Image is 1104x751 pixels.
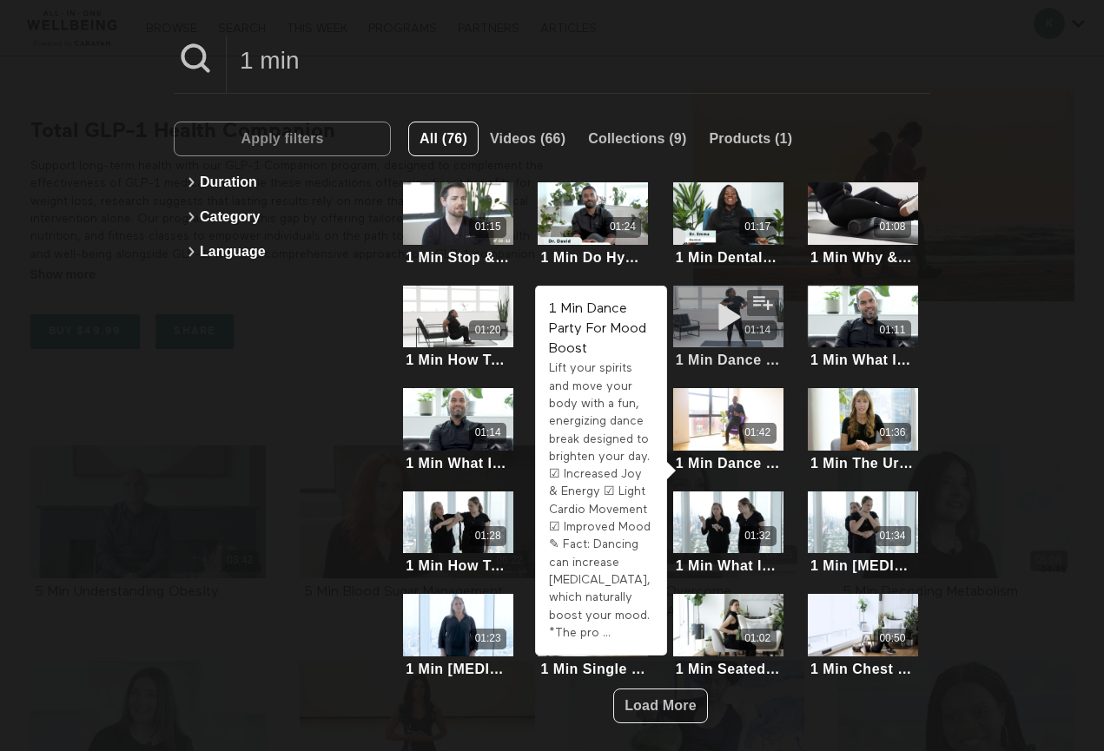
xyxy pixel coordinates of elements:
[744,631,770,646] div: 01:02
[879,220,905,234] div: 01:08
[744,425,770,440] div: 01:42
[475,631,501,646] div: 01:23
[808,594,918,680] a: 1 Min Chest Press00:501 Min Chest Press
[403,286,513,372] a: 1 Min How To Do Tricep Dips01:201 Min How To Do Tricep Dips
[403,388,513,474] a: 1 Min What Is Dementia?01:141 Min What Is [MEDICAL_DATA]?
[475,220,501,234] div: 01:15
[182,165,382,200] button: Duration
[475,323,501,338] div: 01:20
[673,594,783,680] a: 1 Min Seated Row01:021 Min Seated Row
[810,352,916,368] div: 1 Min What Is [MEDICAL_DATA]?
[744,323,770,338] div: 01:14
[475,529,501,543] div: 01:28
[588,131,686,146] span: Collections (9)
[879,425,905,440] div: 01:36
[182,234,382,269] button: Language
[808,182,918,268] a: 1 Min Why & How You Can Add Foam Rolling To Your Recovery01:081 Min Why & How You Can Add Foam Ro...
[879,323,905,338] div: 01:11
[549,302,646,356] strong: 1 Min Dance Party For Mood Boost
[403,182,513,268] a: 1 Min Stop & Breathe01:151 Min Stop & Breathe
[406,352,511,368] div: 1 Min How To Do Tricep Dips
[810,661,916,677] div: 1 Min Chest Press
[403,491,513,577] a: 1 Min How To Stop The Bleed01:281 Min How To Stop The Bleed
[403,594,513,680] a: 1 Min Heat Stroke01:231 Min [MEDICAL_DATA]
[540,249,645,266] div: 1 Min Do Hypoallergenic Cats & Dogs Exist?
[879,529,905,543] div: 01:34
[808,491,918,577] a: 1 Min Choking And How To Help01:341 Min [MEDICAL_DATA] And How To Help
[673,286,783,372] a: 1 Min Dance Party For Mood Boost01:141 Min Dance Party For Mood Boost
[744,529,770,543] div: 01:32
[182,200,382,234] button: Category
[227,36,930,84] input: Search
[673,182,783,268] a: 1 Min Dental X-Rays 10101:171 Min Dental X-Rays 101
[549,359,654,642] div: Lift your spirits and move your body with a fun, energizing dance break designed to brighten your...
[540,661,645,677] div: 1 Min Single Leg Hinge
[420,131,467,146] span: All (76)
[408,122,479,156] button: All (76)
[406,661,511,677] div: 1 Min [MEDICAL_DATA]
[538,182,648,268] a: 1 Min Do Hypoallergenic Cats & Dogs Exist?01:241 Min Do Hypoallergenic Cats & Dogs Exist?
[879,631,905,646] div: 00:50
[808,286,918,372] a: 1 Min What Is A Concussion?01:111 Min What Is [MEDICAL_DATA]?
[577,122,697,156] button: Collections (9)
[625,698,697,713] span: Load More
[406,249,511,266] div: 1 Min Stop & Breathe
[810,249,916,266] div: 1 Min Why & How You Can Add Foam Rolling To Your Recovery
[676,661,781,677] div: 1 Min Seated Row
[479,122,577,156] button: Videos (66)
[676,455,781,471] div: 1 Min Dance Party
[610,220,636,234] div: 01:24
[676,249,781,266] div: 1 Min Dental X-Rays 101
[673,388,783,474] a: 1 Min Dance Party01:421 Min Dance Party
[676,557,781,574] div: 1 Min What Is [MEDICAL_DATA]?
[808,388,918,474] a: 1 Min The Urinary System & Fluid Balance01:361 Min The Urinary System & Fluid Balance
[810,455,916,471] div: 1 Min The Urinary System & Fluid Balance
[406,455,511,471] div: 1 Min What Is [MEDICAL_DATA]?
[744,220,770,234] div: 01:17
[490,131,565,146] span: Videos (66)
[810,557,916,574] div: 1 Min [MEDICAL_DATA] And How To Help
[406,557,511,574] div: 1 Min How To Stop The Bleed
[475,425,501,440] div: 01:14
[613,688,708,723] button: Load More
[697,122,803,156] button: Products (1)
[709,131,792,146] span: Products (1)
[676,352,781,368] div: 1 Min Dance Party For Mood Boost
[747,290,779,316] button: Add to my list
[673,491,783,577] a: 1 Min What Is Anaphylactic Shock?01:321 Min What Is [MEDICAL_DATA]?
